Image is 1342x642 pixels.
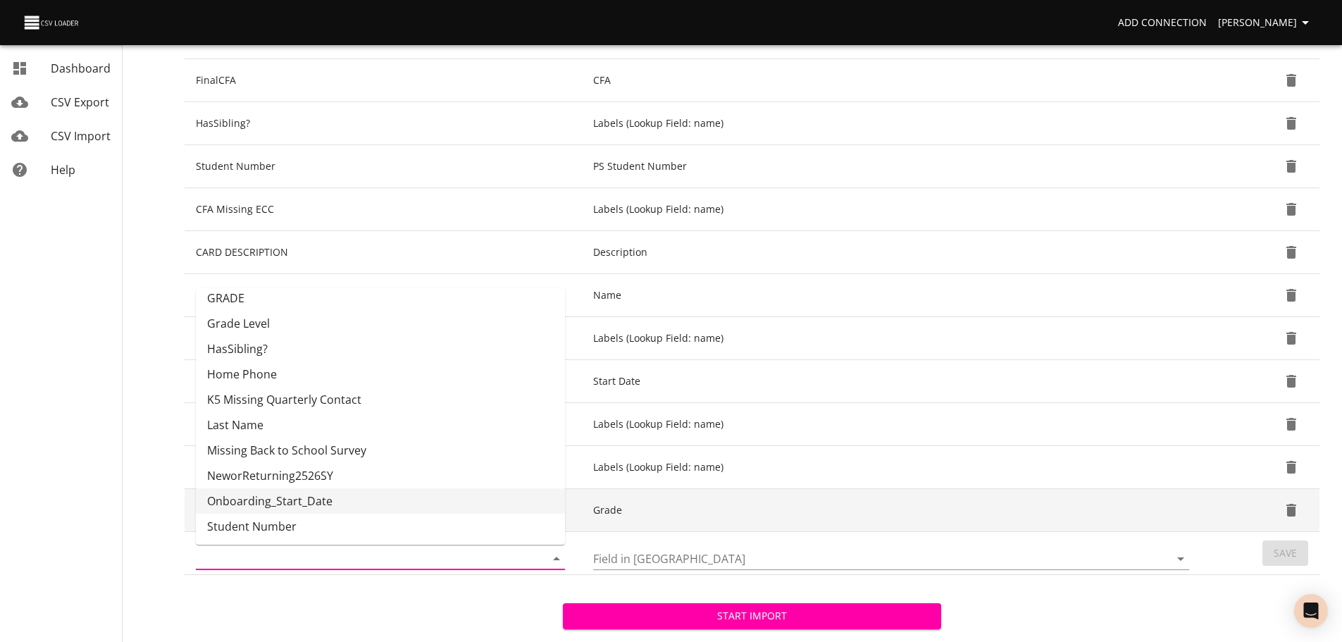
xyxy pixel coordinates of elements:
[1118,14,1207,32] span: Add Connection
[1274,450,1308,484] button: Delete
[1274,192,1308,226] button: Delete
[23,13,82,32] img: CSV Loader
[185,145,582,188] td: Student Number
[1274,364,1308,398] button: Delete
[582,403,1206,446] td: Labels (Lookup Field: name)
[196,336,565,362] li: HasSibling?
[196,362,565,387] li: Home Phone
[185,360,582,403] td: Onboarding_Start_Date
[1274,278,1308,312] button: Delete
[582,489,1206,532] td: Grade
[196,387,565,412] li: K5 Missing Quarterly Contact
[582,59,1206,102] td: CFA
[185,403,582,446] td: K5 Missing Quarterly Contact
[185,231,582,274] td: CARD DESCRIPTION
[185,59,582,102] td: FinalCFA
[582,446,1206,489] td: Labels (Lookup Field: name)
[1112,10,1212,36] a: Add Connection
[582,145,1206,188] td: PS Student Number
[1274,149,1308,183] button: Delete
[582,231,1206,274] td: Description
[1274,235,1308,269] button: Delete
[1274,407,1308,441] button: Delete
[582,274,1206,317] td: Name
[582,360,1206,403] td: Start Date
[1274,321,1308,355] button: Delete
[1274,106,1308,140] button: Delete
[1218,14,1314,32] span: [PERSON_NAME]
[185,188,582,231] td: CFA Missing ECC
[1274,63,1308,97] button: Delete
[185,446,582,489] td: Missing Back to School Survey
[196,285,565,311] li: GRADE
[582,102,1206,145] td: Labels (Lookup Field: name)
[185,102,582,145] td: HasSibling?
[185,317,582,360] td: NeworReturning2526SY
[196,488,565,514] li: Onboarding_Start_Date
[574,607,930,625] span: Start Import
[1212,10,1319,36] button: [PERSON_NAME]
[1171,549,1191,569] button: Open
[51,162,75,178] span: Help
[196,514,565,539] li: Student Number
[196,311,565,336] li: Grade Level
[582,188,1206,231] td: Labels (Lookup Field: name)
[51,94,109,110] span: CSV Export
[51,61,111,76] span: Dashboard
[547,549,566,569] button: Close
[196,463,565,488] li: NeworReturning2526SY
[582,317,1206,360] td: Labels (Lookup Field: name)
[196,412,565,438] li: Last Name
[1294,594,1328,628] div: Open Intercom Messenger
[1274,493,1308,527] button: Delete
[185,274,582,317] td: CARD TITLE FORMULA
[196,438,565,463] li: Missing Back to School Survey
[51,128,111,144] span: CSV Import
[563,603,941,629] button: Start Import
[185,489,582,532] td: GRADE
